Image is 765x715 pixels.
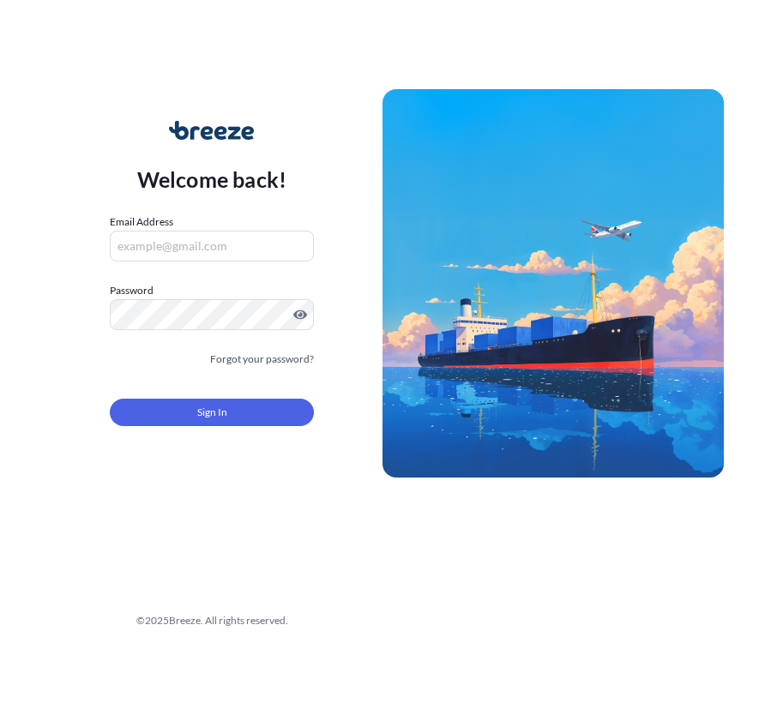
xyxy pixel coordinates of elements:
span: Sign In [197,404,227,421]
label: Password [110,282,314,299]
p: Welcome back! [137,165,287,193]
input: example@gmail.com [110,231,314,261]
img: Ship illustration [382,89,724,477]
a: Forgot your password? [210,351,314,368]
label: Email Address [110,213,173,231]
div: © 2025 Breeze. All rights reserved. [41,612,382,629]
button: Sign In [110,399,314,426]
button: Show password [293,308,307,321]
